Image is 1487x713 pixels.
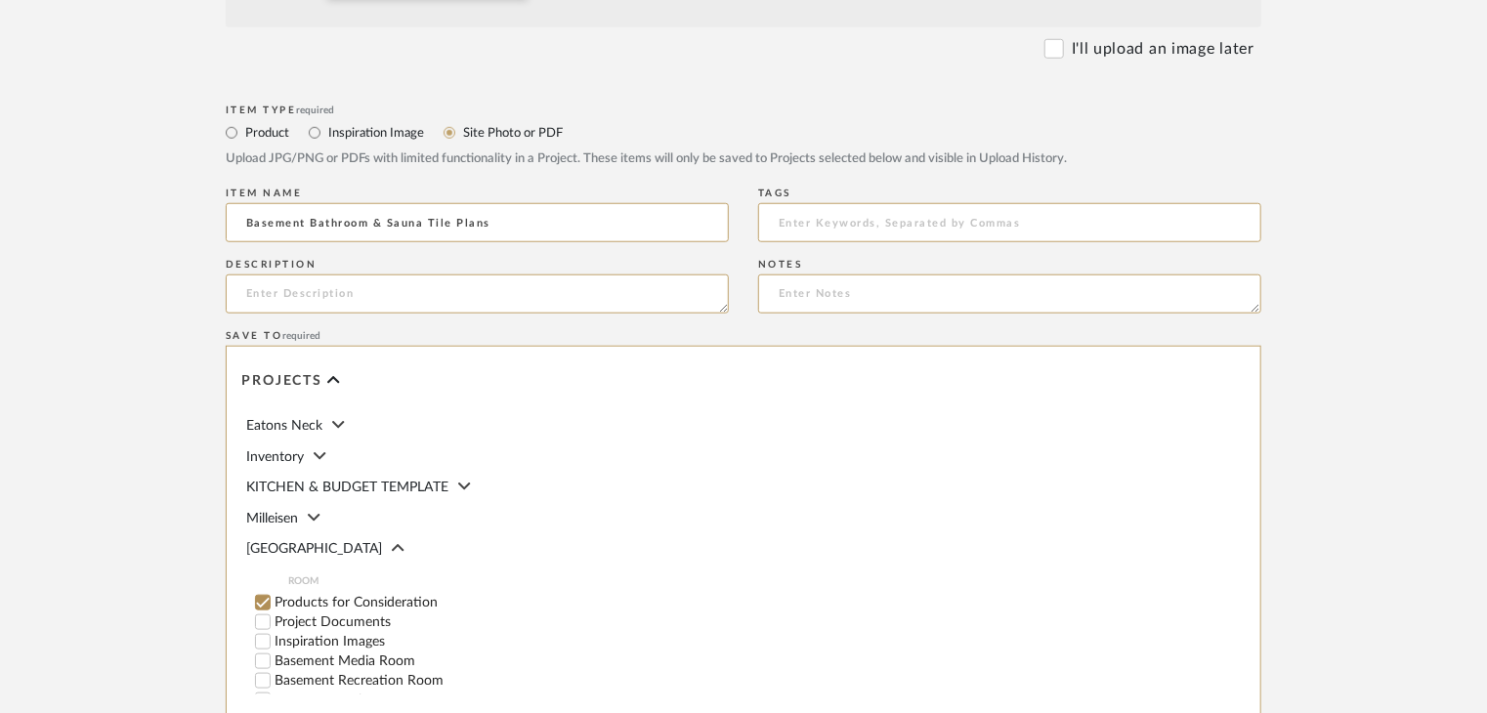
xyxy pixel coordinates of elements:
[758,203,1261,242] input: Enter Keywords, Separated by Commas
[275,674,729,688] label: Basement Recreation Room
[275,693,729,707] label: Basement Bathroom
[243,122,289,144] label: Product
[226,203,729,242] input: Enter Name
[1072,37,1254,61] label: I'll upload an image later
[275,596,729,609] label: Products for Consideration
[326,122,424,144] label: Inspiration Image
[241,373,322,390] span: Projects
[288,573,729,589] span: ROOM
[226,259,729,271] div: Description
[226,330,1261,342] div: Save To
[461,122,563,144] label: Site Photo or PDF
[758,259,1261,271] div: Notes
[226,188,729,199] div: Item name
[226,105,1261,116] div: Item Type
[246,512,298,525] span: Milleisen
[246,542,382,556] span: [GEOGRAPHIC_DATA]
[283,331,321,341] span: required
[758,188,1261,199] div: Tags
[246,419,322,433] span: Eatons Neck
[246,481,448,494] span: KITCHEN & BUDGET TEMPLATE
[226,149,1261,169] div: Upload JPG/PNG or PDFs with limited functionality in a Project. These items will only be saved to...
[275,635,729,649] label: Inspiration Images
[226,120,1261,145] mat-radio-group: Select item type
[246,450,304,464] span: Inventory
[297,105,335,115] span: required
[275,615,729,629] label: Project Documents
[275,654,729,668] label: Basement Media Room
